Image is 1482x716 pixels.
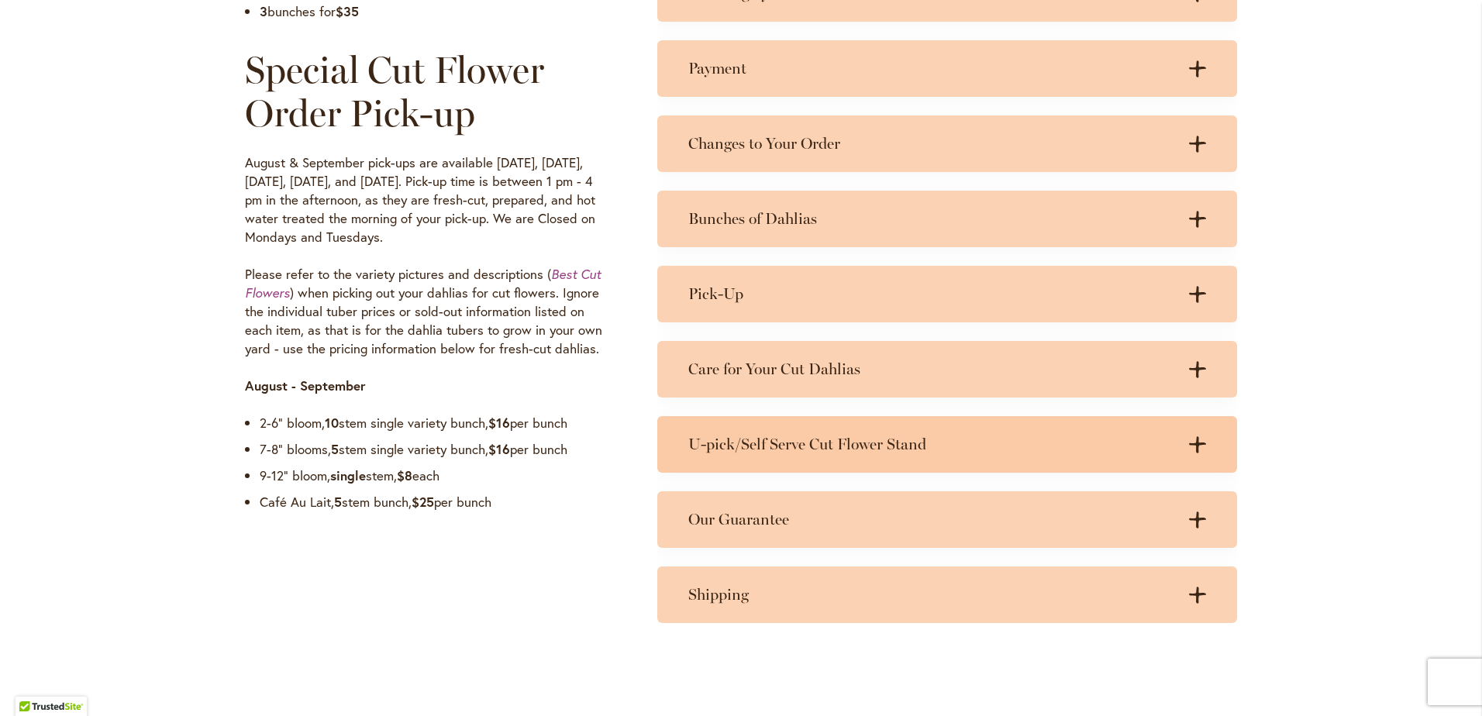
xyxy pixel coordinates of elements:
[260,440,612,459] li: 7-8” blooms, stem single variety bunch, per bunch
[245,265,601,301] a: Best Cut Flowers
[412,493,434,511] strong: $25
[657,491,1237,548] summary: Our Guarantee
[330,466,366,484] strong: single
[334,493,342,511] strong: 5
[260,2,612,21] li: bunches for
[688,134,1175,153] h3: Changes to Your Order
[336,2,359,20] strong: $35
[657,416,1237,473] summary: U-pick/Self Serve Cut Flower Stand
[688,284,1175,304] h3: Pick-Up
[325,414,339,432] strong: 10
[688,59,1175,78] h3: Payment
[657,191,1237,247] summary: Bunches of Dahlias
[245,265,612,358] p: Please refer to the variety pictures and descriptions ( ) when picking out your dahlias for cut f...
[657,115,1237,172] summary: Changes to Your Order
[260,414,612,432] li: 2-6” bloom, stem single variety bunch, per bunch
[260,466,612,485] li: 9-12” bloom, stem, each
[488,440,510,458] strong: $16
[657,40,1237,97] summary: Payment
[657,266,1237,322] summary: Pick-Up
[397,466,412,484] strong: $8
[688,209,1175,229] h3: Bunches of Dahlias
[245,377,366,394] strong: August - September
[688,360,1175,379] h3: Care for Your Cut Dahlias
[688,510,1175,529] h3: Our Guarantee
[657,566,1237,623] summary: Shipping
[488,414,510,432] strong: $16
[260,2,267,20] strong: 3
[260,493,612,511] li: Café Au Lait, stem bunch, per bunch
[245,153,612,246] p: August & September pick-ups are available [DATE], [DATE], [DATE], [DATE], and [DATE]. Pick-up tim...
[657,341,1237,398] summary: Care for Your Cut Dahlias
[245,48,612,135] h2: Special Cut Flower Order Pick-up
[331,440,339,458] strong: 5
[688,585,1175,604] h3: Shipping
[688,435,1175,454] h3: U-pick/Self Serve Cut Flower Stand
